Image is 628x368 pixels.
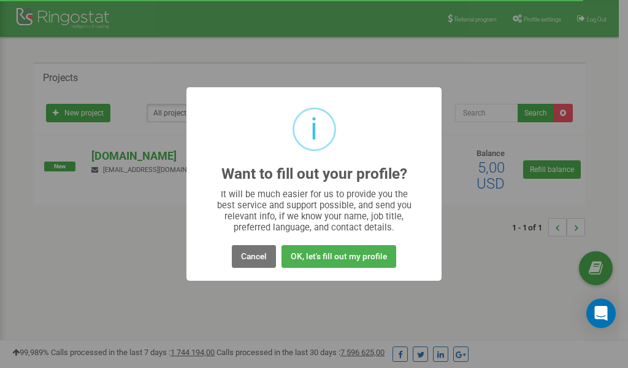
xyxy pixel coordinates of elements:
[310,109,318,149] div: i
[211,189,418,233] div: It will be much easier for us to provide you the best service and support possible, and send you ...
[232,245,276,268] button: Cancel
[586,299,616,328] div: Open Intercom Messenger
[221,166,407,182] h2: Want to fill out your profile?
[281,245,396,268] button: OK, let's fill out my profile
